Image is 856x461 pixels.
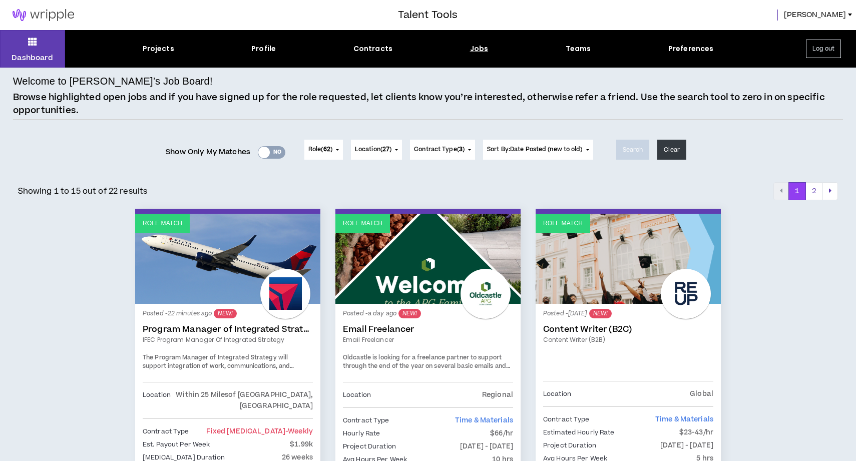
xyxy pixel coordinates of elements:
span: Fixed [MEDICAL_DATA] [206,426,313,436]
button: Search [616,140,650,160]
p: Dashboard [12,53,53,63]
div: Preferences [668,44,714,54]
a: Role Match [135,214,320,304]
button: Sort By:Date Posted (new to old) [483,140,593,160]
p: Project Duration [343,441,396,452]
button: Location(27) [351,140,402,160]
p: Posted - 22 minutes ago [143,309,313,318]
a: Content Writer (B2B) [543,335,713,344]
p: Regional [482,389,513,400]
p: Location [343,389,371,400]
a: Program Manager of Integrated Strategy [143,324,313,334]
p: Estimated Hourly Rate [543,427,615,438]
p: Posted - [DATE] [543,309,713,318]
h3: Talent Tools [398,8,458,23]
a: Email Freelancer [343,335,513,344]
p: Role Match [543,219,583,228]
span: [PERSON_NAME] [784,10,846,21]
p: Within 25 Miles of [GEOGRAPHIC_DATA], [GEOGRAPHIC_DATA] [171,389,313,411]
p: Posted - a day ago [343,309,513,318]
button: 1 [788,182,806,200]
span: Oldcastle is looking for a freelance partner to support through the end of the year on several ba... [343,353,510,379]
a: Content Writer (B2C) [543,324,713,334]
p: Contract Type [143,426,189,437]
p: Contract Type [543,414,590,425]
p: Role Match [143,219,182,228]
div: Contracts [353,44,392,54]
div: Profile [251,44,276,54]
span: 3 [459,145,463,154]
button: Contract Type(3) [410,140,475,160]
button: 2 [805,182,823,200]
p: Browse highlighted open jobs and if you have signed up for the role requested, let clients know y... [13,91,843,117]
sup: NEW! [589,309,612,318]
p: $66/hr [490,428,513,439]
sup: NEW! [398,309,421,318]
button: Role(62) [304,140,343,160]
p: $23-43/hr [679,427,713,438]
a: Email Freelancer [343,324,513,334]
button: Clear [657,140,686,160]
span: Time & Materials [655,414,713,424]
span: The Program Manager of Integrated Strategy will support integration of work, communications, and ... [143,353,313,441]
span: 27 [382,145,389,154]
span: Time & Materials [455,415,513,425]
p: Project Duration [543,440,596,451]
span: - weekly [285,426,313,436]
p: Location [143,389,171,411]
span: Show Only My Matches [166,145,250,160]
span: Location ( ) [355,145,391,154]
p: [DATE] - [DATE] [660,440,713,451]
button: Log out [806,40,841,58]
p: [DATE] - [DATE] [460,441,513,452]
iframe: Intercom live chat [10,427,34,451]
p: Role Match [343,219,382,228]
p: $1.99k [290,439,313,450]
a: IFEC Program Manager of Integrated Strategy [143,335,313,344]
span: Contract Type ( ) [414,145,465,154]
div: Teams [566,44,591,54]
p: Location [543,388,571,399]
a: Role Match [335,214,521,304]
span: Sort By: Date Posted (new to old) [487,145,583,154]
h4: Welcome to [PERSON_NAME]’s Job Board! [13,74,213,89]
p: Global [690,388,713,399]
sup: NEW! [214,309,236,318]
span: 62 [323,145,330,154]
a: Role Match [536,214,721,304]
span: Role ( ) [308,145,332,154]
p: Contract Type [343,415,389,426]
p: Est. Payout Per Week [143,439,210,450]
div: Projects [143,44,174,54]
nav: pagination [773,182,838,200]
p: Hourly Rate [343,428,380,439]
p: Showing 1 to 15 out of 22 results [18,185,148,197]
